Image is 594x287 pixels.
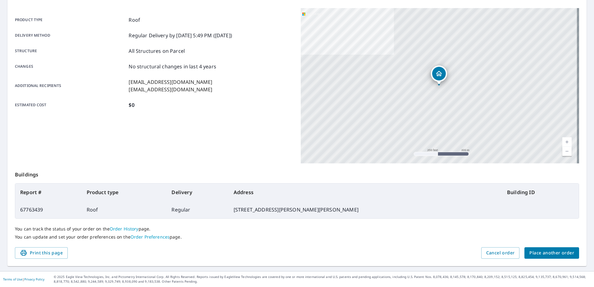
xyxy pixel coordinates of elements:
p: Buildings [15,163,579,183]
div: Dropped pin, building 1, Residential property, 532 N Burk St Hobbs, NM 88240 [431,66,447,85]
td: [STREET_ADDRESS][PERSON_NAME][PERSON_NAME] [229,201,502,218]
th: Building ID [502,184,579,201]
p: [EMAIL_ADDRESS][DOMAIN_NAME] [129,78,212,86]
span: Print this page [20,249,63,257]
p: Regular Delivery by [DATE] 5:49 PM ([DATE]) [129,32,232,39]
p: Estimated cost [15,101,126,109]
p: All Structures on Parcel [129,47,185,55]
p: | [3,277,44,281]
th: Report # [15,184,82,201]
p: You can update and set your order preferences on the page. [15,234,579,240]
a: Order Preferences [130,234,170,240]
span: Cancel order [486,249,515,257]
th: Product type [82,184,167,201]
a: Terms of Use [3,277,22,281]
a: Current Level 17, Zoom Out [562,147,572,156]
p: Additional recipients [15,78,126,93]
p: You can track the status of your order on the page. [15,226,579,232]
a: Order History [110,226,139,232]
button: Place another order [524,247,579,259]
p: No structural changes in last 4 years [129,63,216,70]
p: Structure [15,47,126,55]
td: Roof [82,201,167,218]
p: Product type [15,16,126,24]
p: $0 [129,101,134,109]
td: Regular [167,201,228,218]
span: Place another order [529,249,574,257]
p: Roof [129,16,140,24]
td: 67763439 [15,201,82,218]
a: Privacy Policy [24,277,44,281]
button: Cancel order [481,247,520,259]
p: Delivery method [15,32,126,39]
p: © 2025 Eagle View Technologies, Inc. and Pictometry International Corp. All Rights Reserved. Repo... [54,275,591,284]
th: Address [229,184,502,201]
th: Delivery [167,184,228,201]
p: [EMAIL_ADDRESS][DOMAIN_NAME] [129,86,212,93]
button: Print this page [15,247,68,259]
p: Changes [15,63,126,70]
a: Current Level 17, Zoom In [562,137,572,147]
